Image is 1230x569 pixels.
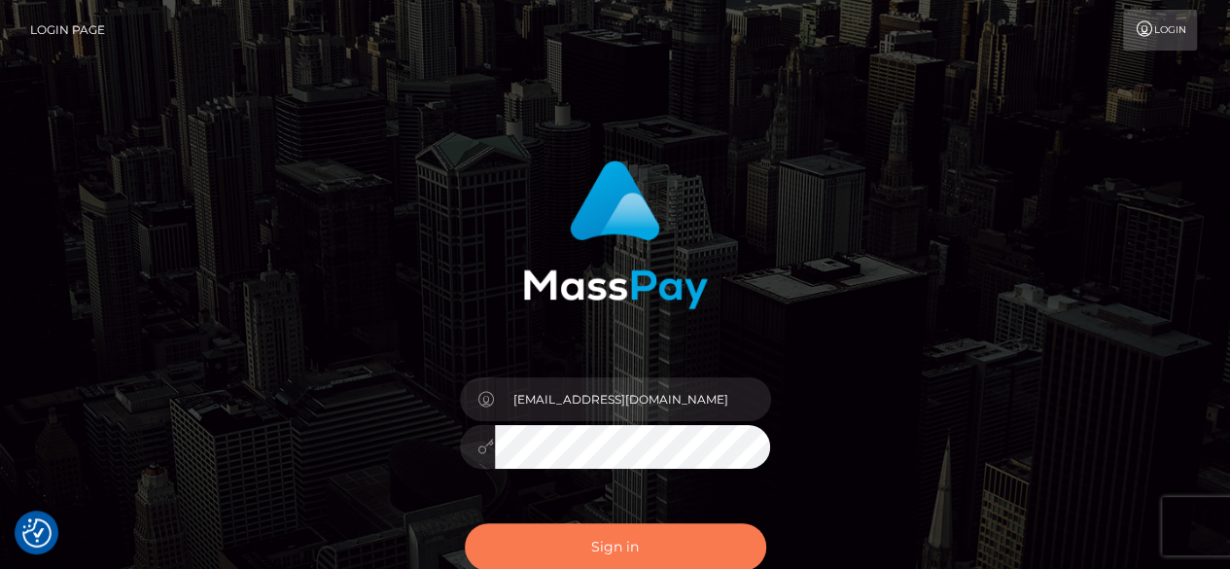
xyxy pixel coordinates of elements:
[22,518,52,548] img: Revisit consent button
[22,518,52,548] button: Consent Preferences
[30,10,105,51] a: Login Page
[523,160,708,309] img: MassPay Login
[1123,10,1197,51] a: Login
[495,377,771,421] input: Username...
